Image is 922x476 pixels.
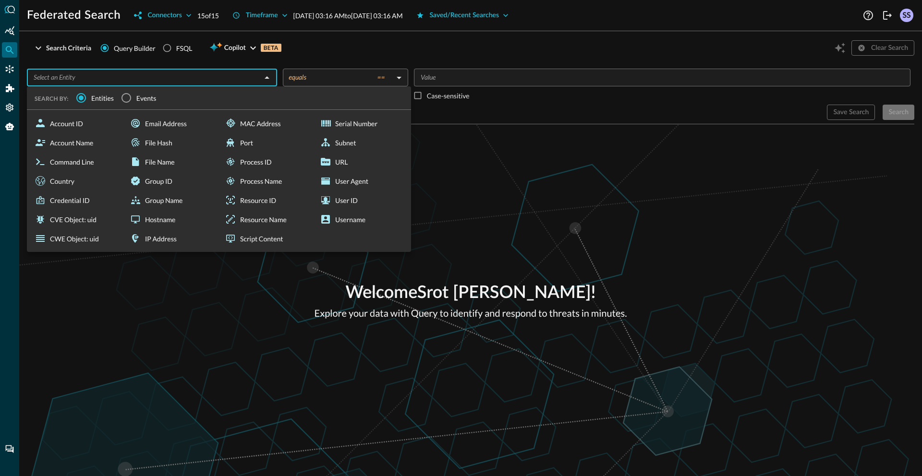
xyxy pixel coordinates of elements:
[31,152,122,171] div: Command Line
[289,73,393,82] div: equals
[27,8,121,23] h1: Federated Search
[246,10,278,22] div: Timeframe
[31,171,122,190] div: Country
[417,71,906,83] input: Value
[430,10,499,22] div: Saved/Recent Searches
[2,42,17,58] div: Federated Search
[30,71,258,83] input: Select an Entity
[315,280,627,306] p: Welcome Srot [PERSON_NAME] !
[126,152,217,171] div: File Name
[227,8,293,23] button: Timeframe
[197,11,219,21] p: 15 of 15
[31,114,122,133] div: Account ID
[289,73,306,82] span: equals
[221,133,312,152] div: Port
[46,42,91,54] div: Search Criteria
[316,133,407,152] div: Subnet
[2,81,18,96] div: Addons
[27,40,97,56] button: Search Criteria
[261,44,281,52] p: BETA
[221,171,312,190] div: Process Name
[2,61,17,77] div: Connectors
[224,42,246,54] span: Copilot
[31,210,122,229] div: CVE Object: uid
[411,8,515,23] button: Saved/Recent Searches
[316,210,407,229] div: Username
[31,229,122,248] div: CWE Object: uid
[176,43,193,53] div: FSQL
[2,119,17,134] div: Query Agent
[128,8,197,23] button: Connectors
[35,95,69,102] span: SEARCH BY:
[316,114,407,133] div: Serial Number
[293,11,403,21] p: [DATE] 03:16 AM to [DATE] 03:16 AM
[221,229,312,248] div: Script Content
[900,9,913,22] div: SS
[126,133,217,152] div: File Hash
[31,190,122,210] div: Credential ID
[221,114,312,133] div: MAC Address
[204,40,287,56] button: CopilotBETA
[861,8,876,23] button: Help
[126,210,217,229] div: Hostname
[2,100,17,115] div: Settings
[2,441,17,457] div: Chat
[126,171,217,190] div: Group ID
[377,73,385,82] span: ==
[31,133,122,152] div: Account Name
[91,93,114,103] span: Entities
[260,71,274,84] button: Close
[147,10,182,22] div: Connectors
[126,190,217,210] div: Group Name
[221,152,312,171] div: Process ID
[126,229,217,248] div: IP Address
[316,190,407,210] div: User ID
[221,210,312,229] div: Resource Name
[316,171,407,190] div: User Agent
[114,43,156,53] span: Query Builder
[315,306,627,321] p: Explore your data with Query to identify and respond to threats in minutes.
[880,8,895,23] button: Logout
[126,114,217,133] div: Email Address
[2,23,17,38] div: Summary Insights
[427,91,470,101] p: Case-sensitive
[316,152,407,171] div: URL
[221,190,312,210] div: Resource ID
[136,93,157,103] span: Events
